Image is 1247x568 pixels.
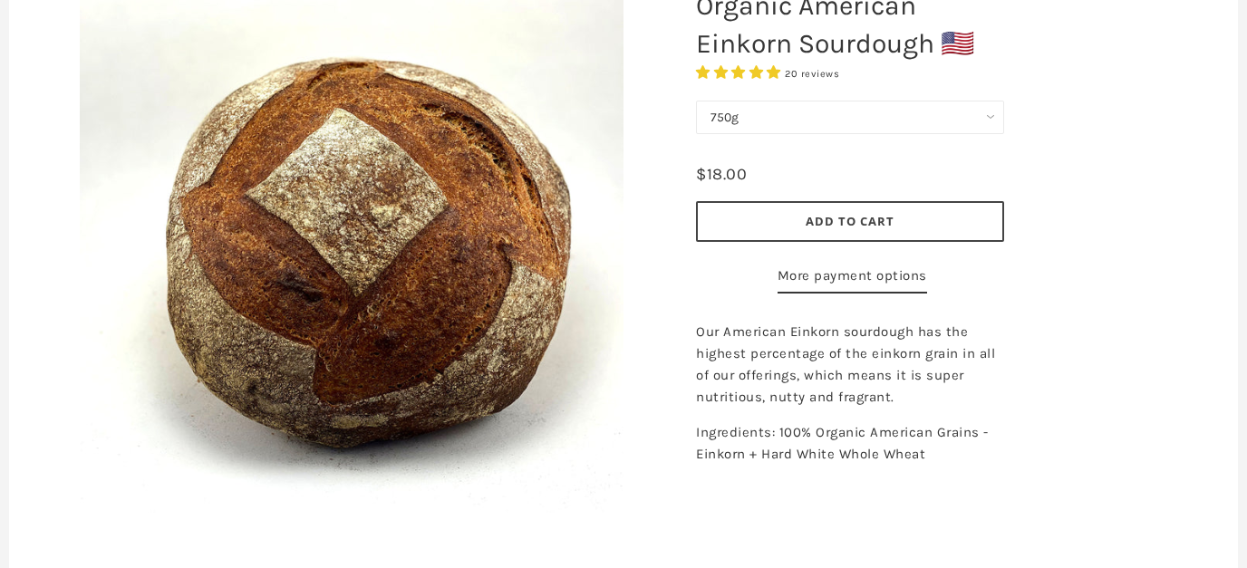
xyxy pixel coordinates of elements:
div: $18.00 [696,161,747,188]
span: Our American Einkorn sourdough has the highest percentage of the einkorn grain in all of our offe... [696,323,995,405]
span: 20 reviews [785,68,839,80]
button: Add to Cart [696,201,1004,242]
span: 4.95 stars [696,64,785,81]
span: Add to Cart [806,213,894,229]
span: Ingredients: 100% Organic American Grains - Einkorn + Hard White Whole Wheat [696,424,989,462]
a: More payment options [778,265,927,294]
